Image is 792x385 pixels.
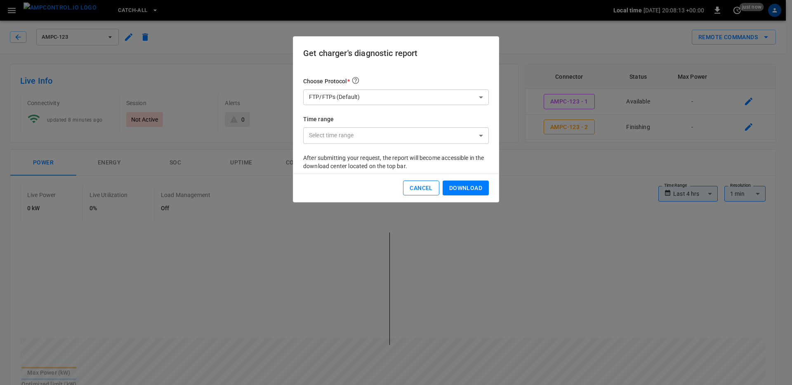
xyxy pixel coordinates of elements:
div: FTP/FTPs (Default) [303,89,489,105]
h6: Get charger's diagnostic report [303,47,489,60]
p: After submitting your request, the report will become accessible in the download center located o... [303,154,489,170]
h6: Choose Protocol [303,76,489,86]
h6: Time range [303,115,489,124]
button: Cancel [403,181,439,196]
button: Download [443,181,489,196]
